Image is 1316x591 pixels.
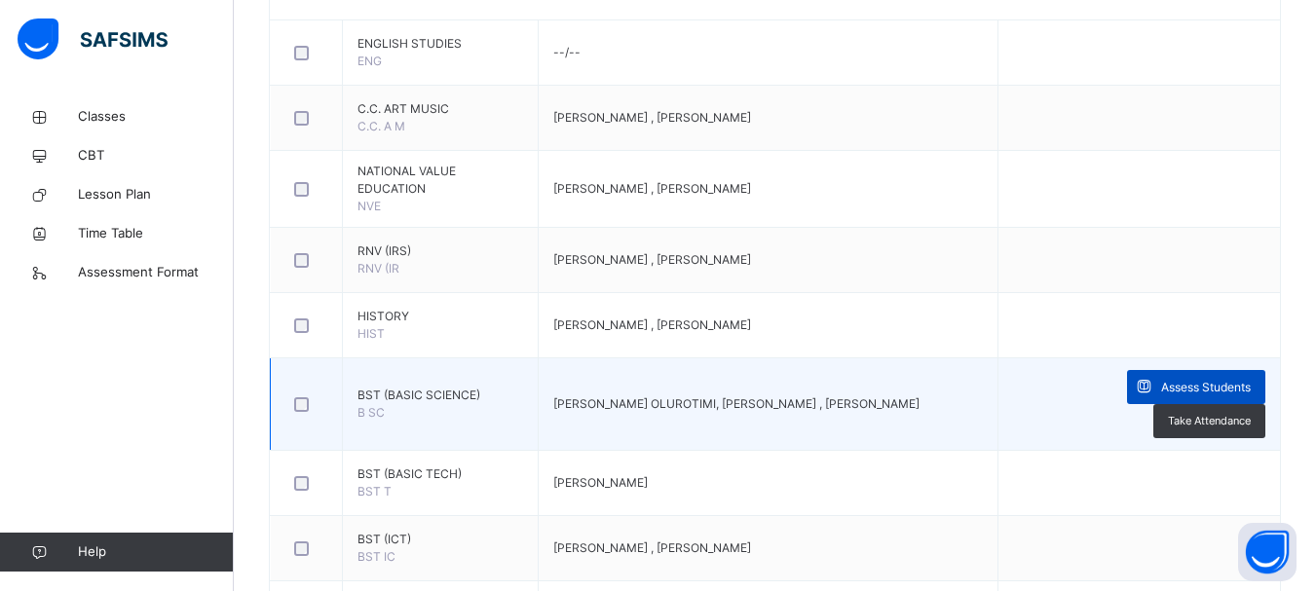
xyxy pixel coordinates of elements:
[78,263,234,282] span: Assessment Format
[357,549,395,564] span: BST IC
[553,252,751,267] span: [PERSON_NAME] , [PERSON_NAME]
[357,199,381,213] span: NVE
[78,542,233,562] span: Help
[357,261,399,276] span: RNV (IR
[357,465,523,483] span: BST (BASIC TECH)
[553,317,751,332] span: [PERSON_NAME] , [PERSON_NAME]
[357,531,523,548] span: BST (ICT)
[78,224,234,243] span: Time Table
[78,185,234,204] span: Lesson Plan
[553,181,751,196] span: [PERSON_NAME] , [PERSON_NAME]
[539,20,998,86] td: --/--
[357,308,523,325] span: HISTORY
[1238,523,1297,581] button: Open asap
[553,540,751,555] span: [PERSON_NAME] , [PERSON_NAME]
[357,100,523,118] span: C.C. ART MUSIC
[357,35,523,53] span: ENGLISH STUDIES
[18,18,168,59] img: safsims
[78,146,234,166] span: CBT
[357,163,523,198] span: NATIONAL VALUE EDUCATION
[357,326,385,341] span: HIST
[78,107,234,127] span: Classes
[1168,413,1251,429] span: Take Attendance
[357,242,523,260] span: RNV (IRS)
[357,405,385,420] span: B SC
[357,387,523,404] span: BST (BASIC SCIENCE)
[553,110,751,125] span: [PERSON_NAME] , [PERSON_NAME]
[357,54,382,68] span: ENG
[553,475,648,490] span: [PERSON_NAME]
[553,396,920,411] span: [PERSON_NAME] OLUROTIMI, [PERSON_NAME] , [PERSON_NAME]
[1161,379,1251,396] span: Assess Students
[357,484,392,499] span: BST T
[357,119,405,133] span: C.C. A M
